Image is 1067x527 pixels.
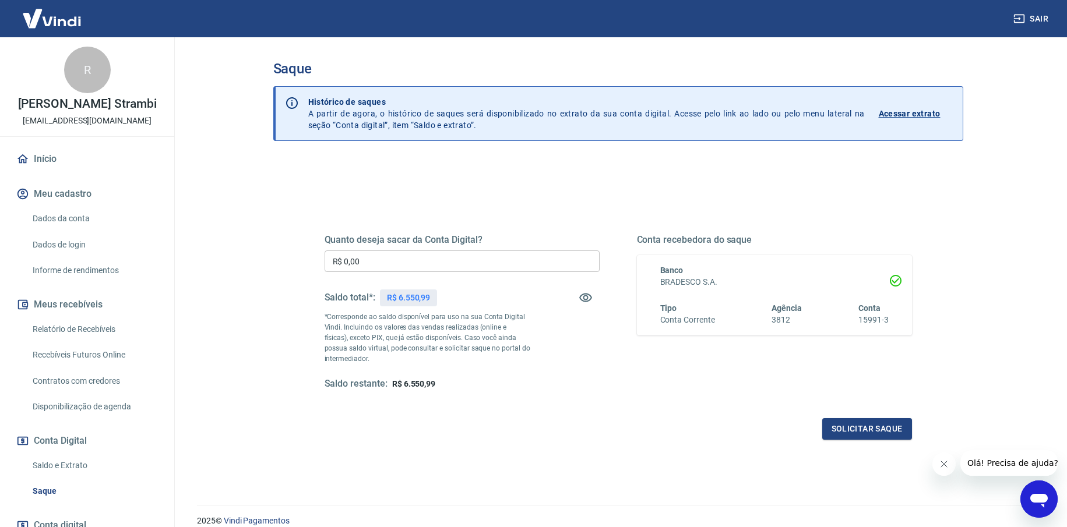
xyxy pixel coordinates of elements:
[14,292,160,317] button: Meus recebíveis
[660,314,715,326] h6: Conta Corrente
[637,234,912,246] h5: Conta recebedora do saque
[308,96,865,108] p: Histórico de saques
[14,146,160,172] a: Início
[772,303,802,313] span: Agência
[325,292,375,303] h5: Saldo total*:
[1011,8,1053,30] button: Sair
[28,479,160,503] a: Saque
[224,516,290,525] a: Vindi Pagamentos
[879,96,953,131] a: Acessar extrato
[858,303,881,313] span: Conta
[387,292,430,304] p: R$ 6.550,99
[660,276,889,288] h6: BRADESCO S.A.
[325,378,388,390] h5: Saldo restante:
[660,303,677,313] span: Tipo
[64,47,111,93] div: R
[325,312,531,364] p: *Corresponde ao saldo disponível para uso na sua Conta Digital Vindi. Incluindo os valores das ve...
[28,317,160,341] a: Relatório de Recebíveis
[28,454,160,478] a: Saldo e Extrato
[28,395,160,419] a: Disponibilização de agenda
[879,108,941,119] p: Acessar extrato
[392,379,435,388] span: R$ 6.550,99
[822,418,912,440] button: Solicitar saque
[1020,480,1058,518] iframe: Botão para abrir a janela de mensagens
[960,450,1058,476] iframe: Mensagem da empresa
[273,61,963,77] h3: Saque
[308,96,865,131] p: A partir de agora, o histórico de saques será disponibilizado no extrato da sua conta digital. Ac...
[858,314,889,326] h6: 15991-3
[14,181,160,207] button: Meu cadastro
[18,98,157,110] p: [PERSON_NAME] Strambi
[7,8,98,17] span: Olá! Precisa de ajuda?
[28,369,160,393] a: Contratos com credores
[14,1,90,36] img: Vindi
[23,115,152,127] p: [EMAIL_ADDRESS][DOMAIN_NAME]
[28,207,160,231] a: Dados da conta
[28,343,160,367] a: Recebíveis Futuros Online
[772,314,802,326] h6: 3812
[28,233,160,257] a: Dados de login
[932,452,956,476] iframe: Fechar mensagem
[325,234,600,246] h5: Quanto deseja sacar da Conta Digital?
[28,259,160,282] a: Informe de rendimentos
[660,266,684,275] span: Banco
[197,515,1039,527] p: 2025 ©
[14,428,160,454] button: Conta Digital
